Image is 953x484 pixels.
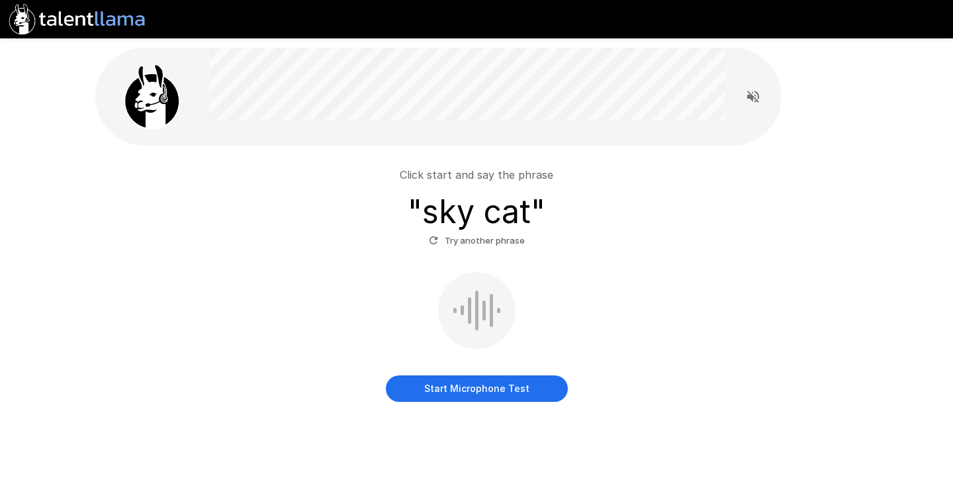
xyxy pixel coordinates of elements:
button: Try another phrase [426,230,528,251]
button: Start Microphone Test [386,375,568,402]
button: Read questions aloud [740,83,766,110]
h3: " sky cat " [408,193,545,230]
img: llama_clean.png [119,64,185,130]
p: Click start and say the phrase [400,167,553,183]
